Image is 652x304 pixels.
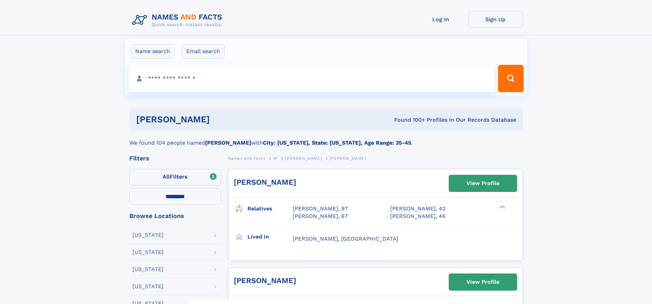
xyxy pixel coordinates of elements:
[390,212,446,220] a: [PERSON_NAME], 46
[228,154,266,162] a: Names and Facts
[390,205,445,212] a: [PERSON_NAME], 42
[132,267,164,272] div: [US_STATE]
[131,44,175,59] label: Name search
[449,274,517,290] a: View Profile
[466,274,499,290] div: View Profile
[247,203,293,215] h3: Relatives
[468,11,523,28] a: Sign Up
[285,154,322,162] a: [PERSON_NAME]
[330,156,366,161] span: [PERSON_NAME]
[129,65,495,92] input: search input
[129,11,228,29] img: Logo Names and Facts
[302,116,516,124] div: Found 100+ Profiles In Our Records Database
[136,115,302,124] h1: [PERSON_NAME]
[293,212,348,220] a: [PERSON_NAME], 67
[498,205,506,209] div: ❯
[498,65,523,92] button: Search Button
[182,44,225,59] label: Email search
[293,205,348,212] a: [PERSON_NAME], 97
[413,11,468,28] a: Log In
[132,250,164,255] div: [US_STATE]
[163,173,170,180] span: All
[132,232,164,238] div: [US_STATE]
[466,175,499,191] div: View Profile
[285,156,322,161] span: [PERSON_NAME]
[129,169,221,185] label: Filters
[273,154,278,162] a: W
[129,131,523,147] div: We found 104 people named with .
[205,139,251,146] b: [PERSON_NAME]
[263,139,411,146] b: City: [US_STATE], State: [US_STATE], Age Range: 35-45
[449,175,517,192] a: View Profile
[132,284,164,289] div: [US_STATE]
[234,178,296,186] a: [PERSON_NAME]
[129,155,221,161] div: Filters
[293,235,398,242] span: [PERSON_NAME], [GEOGRAPHIC_DATA]
[273,156,278,161] span: W
[234,276,296,285] a: [PERSON_NAME]
[247,231,293,243] h3: Lived in
[129,213,221,219] div: Browse Locations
